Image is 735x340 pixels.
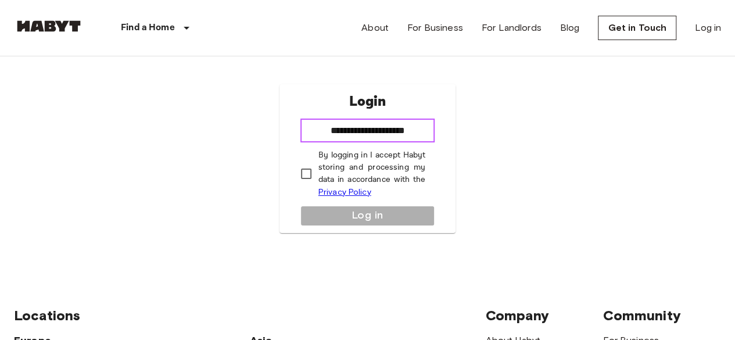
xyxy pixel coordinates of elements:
p: By logging in I accept Habyt storing and processing my data in accordance with the [318,149,426,199]
span: Locations [14,307,80,324]
span: Community [603,307,680,324]
a: Privacy Policy [318,187,371,197]
img: Habyt [14,20,84,32]
a: For Business [407,21,463,35]
p: Login [349,91,386,112]
a: Blog [560,21,580,35]
a: Log in [695,21,721,35]
a: For Landlords [482,21,542,35]
a: About [361,21,389,35]
p: Find a Home [121,21,175,35]
a: Get in Touch [598,16,676,40]
span: Company [485,307,549,324]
